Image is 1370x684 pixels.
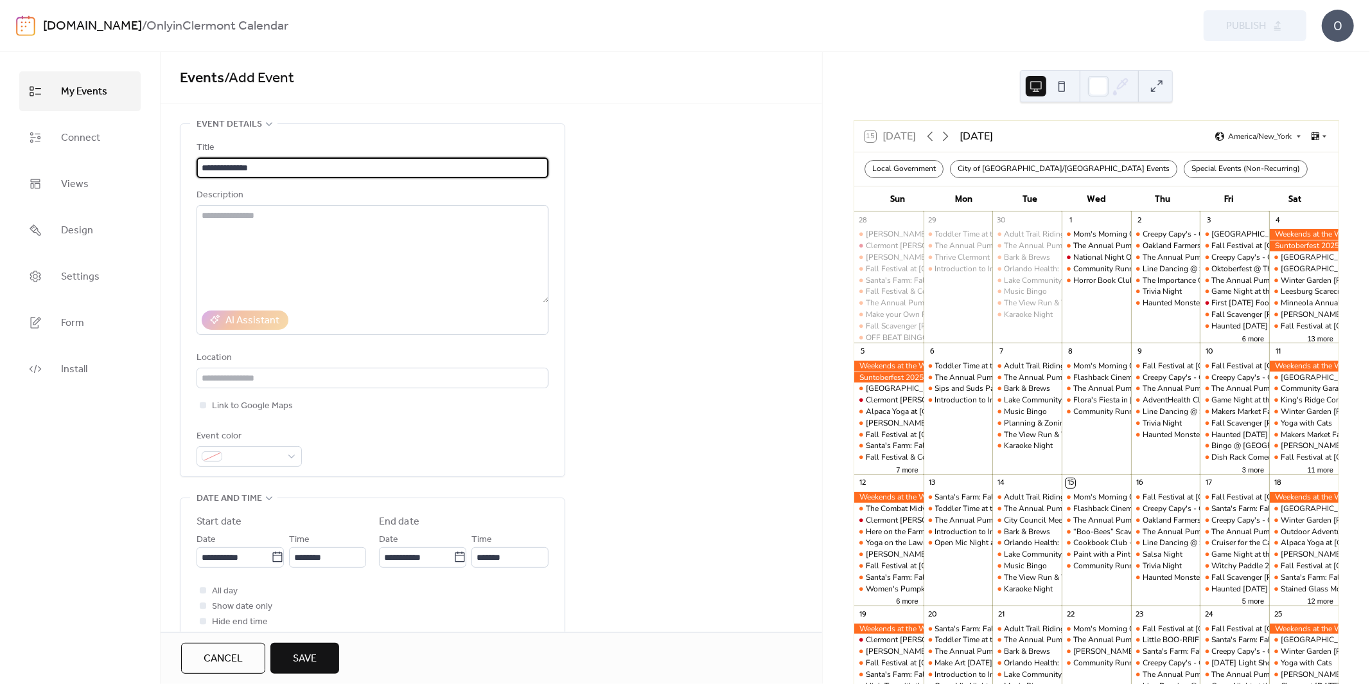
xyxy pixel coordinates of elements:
[924,492,993,503] div: Santa's Farm: Fall Festival
[854,309,924,320] div: Make your Own Felted Bat
[1269,309,1339,320] div: Amber Brooke Farms Fall Festival
[854,503,924,514] div: The Combat Midwife Workshop
[1237,332,1269,343] button: 6 more
[992,240,1062,251] div: The Annual Pumpkin Ponderosa
[181,643,265,674] button: Cancel
[1004,361,1084,372] div: Adult Trail Riding Club
[866,395,987,406] div: Clermont [PERSON_NAME] Market
[866,440,956,451] div: Santa's Farm: Fall Festival
[1004,286,1047,297] div: Music Bingo
[1200,383,1269,394] div: The Annual Pumpkin Ponderosa
[1004,298,1098,309] div: The View Run & Walk Club
[1131,383,1200,394] div: The Annual Pumpkin Ponderosa
[935,503,1019,514] div: Toddler Time at the Barn
[61,221,93,241] span: Design
[19,210,141,250] a: Design
[1211,395,1297,406] div: Game Night at the Tower
[854,361,924,372] div: Weekends at the Winery
[19,256,141,296] a: Settings
[1184,160,1308,178] div: Special Events (Non-Recurring)
[996,215,1006,225] div: 30
[1131,503,1200,514] div: Creepy Capy's - Capybara Meet and Greet
[1211,361,1344,372] div: Fall Festival at [GEOGRAPHIC_DATA]
[866,229,1055,240] div: [PERSON_NAME] and [PERSON_NAME] Superhero 5k
[1062,264,1131,274] div: Community Running Event
[1004,372,1116,383] div: The Annual Pumpkin Ponderosa
[866,286,1107,297] div: Fall Festival & Corn Maze at [GEOGRAPHIC_DATA][PERSON_NAME]
[854,429,924,440] div: Fall Festival at Southern Hill Farms
[992,286,1062,297] div: Music Bingo
[1004,492,1084,503] div: Adult Trail Riding Club
[19,164,141,204] a: Views
[866,452,1107,463] div: Fall Festival & Corn Maze at [GEOGRAPHIC_DATA][PERSON_NAME]
[19,349,141,389] a: Install
[935,395,1012,406] div: Introduction to Improv
[146,14,288,39] b: OnlyinClermont Calendar
[935,383,1055,394] div: Sips and Suds Paint Night October
[1211,275,1324,286] div: The Annual Pumpkin Ponderosa
[866,240,987,251] div: Clermont [PERSON_NAME] Market
[1200,395,1269,406] div: Game Night at the Tower
[992,418,1062,429] div: Planning & Zoning Commission
[1200,372,1269,383] div: Creepy Capy's - Capybara Meet and Greet
[935,361,1019,372] div: Toddler Time at the Barn
[1269,252,1339,263] div: Clermont Park Run
[858,215,868,225] div: 28
[866,321,1062,332] div: Fall Scavenger [PERSON_NAME] Maze & Pumpkin Patch
[992,252,1062,263] div: Bark & Brews
[854,452,924,463] div: Fall Festival & Corn Maze at Great Scott Farms
[1200,503,1269,514] div: Santa's Farm: Fall Festival
[180,64,224,93] a: Events
[992,229,1062,240] div: Adult Trail Riding Club
[997,186,1063,212] div: Tue
[854,240,924,251] div: Clermont Farmer's Market
[1135,215,1145,225] div: 2
[992,372,1062,383] div: The Annual Pumpkin Ponderosa
[935,240,1048,251] div: The Annual Pumpkin Ponderosa
[854,298,924,309] div: The Annual Pumpkin Ponderosa
[924,229,993,240] div: Toddler Time at the Barn
[854,264,924,274] div: Fall Festival at Southern Hill Farms
[1131,372,1200,383] div: Creepy Capy's - Capybara Meet and Greet
[1200,309,1269,320] div: Fall Scavenger Hunt Maze & Pumpkin Patch
[1073,503,1249,514] div: Flashback Cinema: [PERSON_NAME] Corpse Bride
[1073,275,1134,286] div: Horror Book Club
[1135,478,1145,488] div: 16
[854,440,924,451] div: Santa's Farm: Fall Festival
[1211,229,1308,240] div: [GEOGRAPHIC_DATA] Sale
[61,128,100,148] span: Connect
[61,82,107,102] span: My Events
[924,383,993,394] div: Sips and Suds Paint Night October
[197,188,546,203] div: Description
[1211,406,1327,417] div: Makers Market Fall Fair & Festival
[1131,286,1200,297] div: Trivia Night
[924,372,993,383] div: The Annual Pumpkin Ponderosa
[924,264,993,274] div: Introduction to Improv
[1200,286,1269,297] div: Game Night at the Tower
[1269,264,1339,274] div: Ardmore Reserve Community Yard Sale
[61,359,87,380] span: Install
[1131,252,1200,263] div: The Annual Pumpkin Ponderosa
[1200,452,1269,463] div: Dish Rack Comedy
[1281,418,1332,429] div: Yoga with Cats
[1062,406,1131,417] div: Community Running Event
[866,503,975,514] div: The Combat Midwife Workshop
[931,186,997,212] div: Mon
[197,140,546,156] div: Title
[1143,286,1182,297] div: Trivia Night
[1269,418,1339,429] div: Yoga with Cats
[204,651,243,667] span: Cancel
[1200,252,1269,263] div: Creepy Capy's - Capybara Meet and Greet
[224,64,294,93] span: / Add Event
[1237,595,1269,606] button: 5 more
[1062,395,1131,406] div: Flora's Fiesta in Winter Garden
[1073,240,1186,251] div: The Annual Pumpkin Ponderosa
[1131,229,1200,240] div: Creepy Capy's - Capybara Meet and Greet
[1237,464,1269,474] button: 3 more
[854,229,924,240] div: Jack and Allie Superhero 5k
[854,321,924,332] div: Fall Scavenger Hunt Maze & Pumpkin Patch
[866,406,999,417] div: Alpaca Yoga at [GEOGRAPHIC_DATA]
[1143,372,1285,383] div: Creepy Capy's - Capybara Meet and Greet
[866,275,956,286] div: Santa's Farm: Fall Festival
[1269,383,1339,394] div: Community Garage Sale Weekend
